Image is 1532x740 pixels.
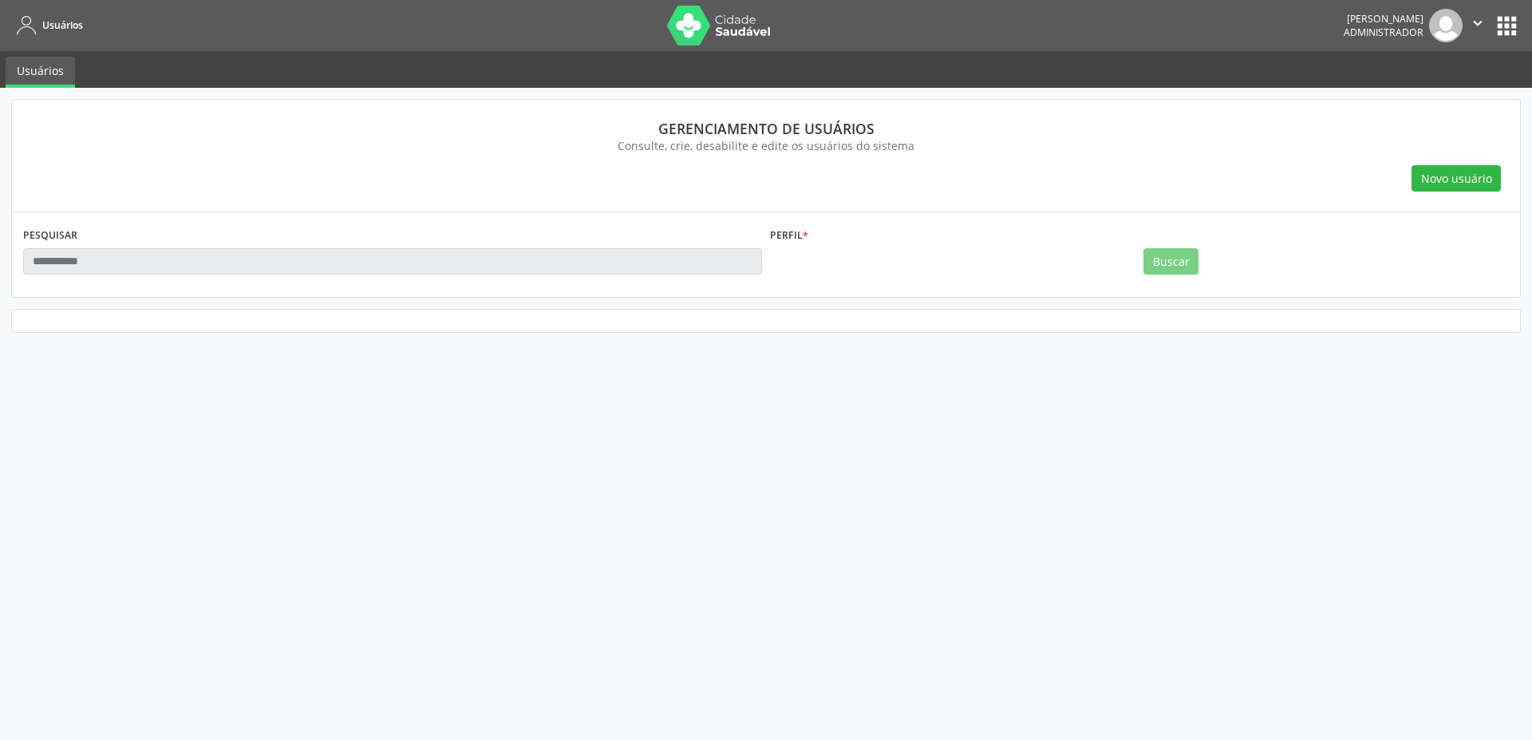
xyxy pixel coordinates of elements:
[34,137,1498,154] div: Consulte, crie, desabilite e edite os usuários do sistema
[1344,12,1423,26] div: [PERSON_NAME]
[1143,248,1198,275] button: Buscar
[1421,170,1492,187] span: Novo usuário
[770,224,808,248] label: Perfil
[1469,14,1487,32] i: 
[1493,12,1521,40] button: apps
[1344,26,1423,39] span: Administrador
[23,224,77,248] label: PESQUISAR
[1412,165,1501,192] button: Novo usuário
[1429,9,1463,42] img: img
[34,120,1498,137] div: Gerenciamento de usuários
[1463,9,1493,42] button: 
[11,12,83,38] a: Usuários
[6,57,75,88] a: Usuários
[42,18,83,32] span: Usuários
